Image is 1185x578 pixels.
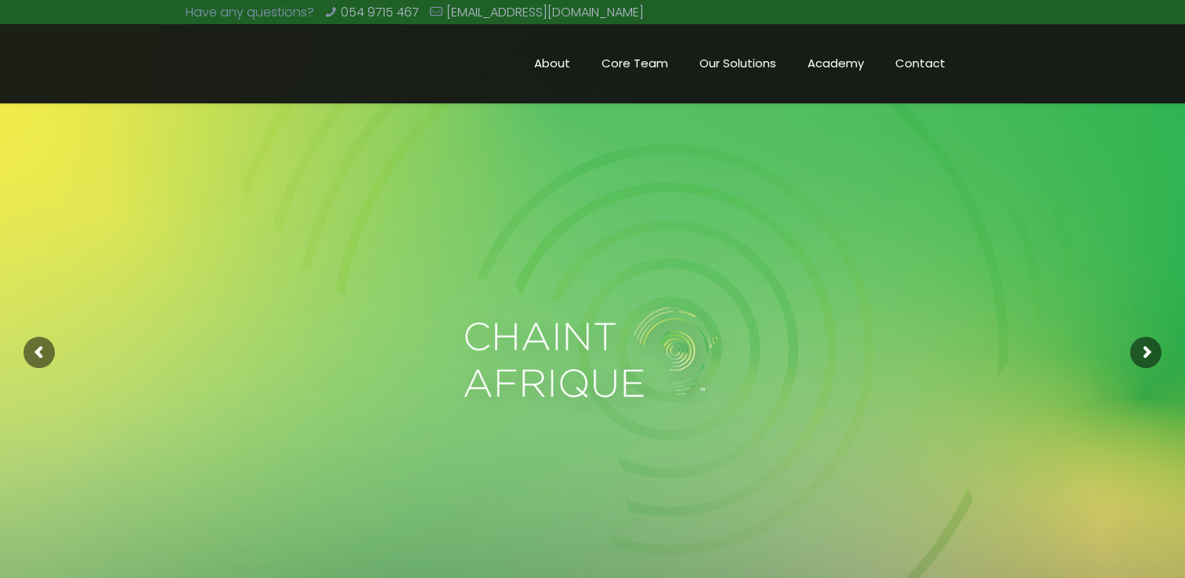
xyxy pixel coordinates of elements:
a: [EMAIL_ADDRESS][DOMAIN_NAME] [446,3,644,21]
a: Academy [792,24,880,103]
a: About [518,24,586,103]
a: 054 9715 467 [341,3,419,21]
span: Our Solutions [684,52,792,75]
a: Our Solutions [684,24,792,103]
span: Core Team [586,52,684,75]
a: Contact [880,24,961,103]
a: Chaint Afrique [186,24,305,103]
a: Core Team [586,24,684,103]
span: Contact [880,52,961,75]
span: Academy [792,52,880,75]
span: About [518,52,586,75]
